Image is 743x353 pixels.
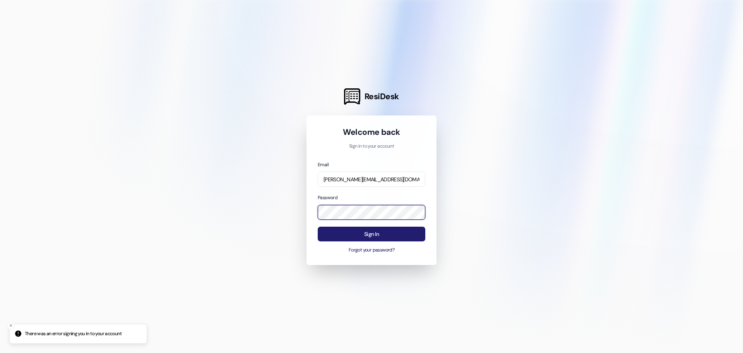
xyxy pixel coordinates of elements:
[318,162,329,168] label: Email
[25,331,122,338] p: There was an error signing you in to your account
[318,195,337,201] label: Password
[318,127,425,138] h1: Welcome back
[318,172,425,187] input: name@example.com
[344,88,360,105] img: ResiDesk Logo
[318,247,425,254] button: Forgot your password?
[318,143,425,150] p: Sign in to your account
[318,227,425,242] button: Sign In
[365,91,399,102] span: ResiDesk
[7,322,15,329] button: Close toast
